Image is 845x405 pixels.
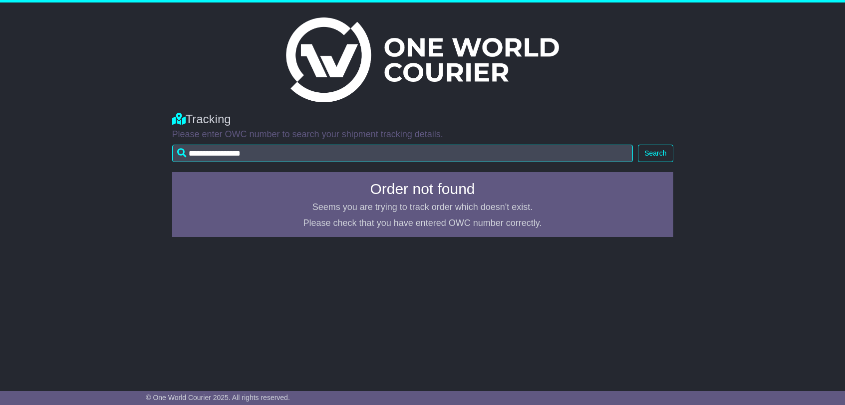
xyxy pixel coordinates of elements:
button: Search [638,145,673,162]
span: © One World Courier 2025. All rights reserved. [146,394,290,402]
img: Light [286,17,559,102]
p: Please enter OWC number to search your shipment tracking details. [172,129,673,140]
p: Seems you are trying to track order which doesn't exist. [178,202,667,213]
p: Please check that you have entered OWC number correctly. [178,218,667,229]
div: Tracking [172,112,673,127]
h4: Order not found [178,181,667,197]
